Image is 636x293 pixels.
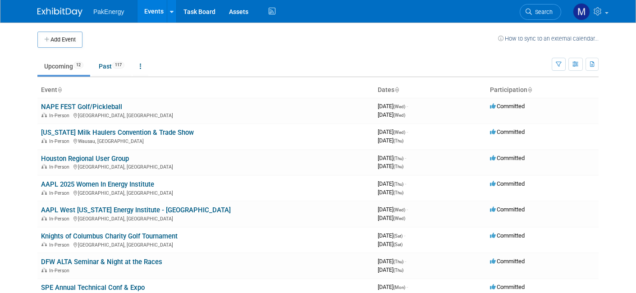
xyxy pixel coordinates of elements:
div: [GEOGRAPHIC_DATA], [GEOGRAPHIC_DATA] [41,215,371,222]
img: In-Person Event [41,242,47,247]
span: (Thu) [393,156,403,161]
span: Committed [490,155,525,161]
span: (Thu) [393,182,403,187]
span: Committed [490,258,525,265]
span: [DATE] [378,266,403,273]
img: In-Person Event [41,164,47,169]
a: Past117 [92,58,131,75]
span: - [404,232,405,239]
span: In-Person [49,216,72,222]
img: ExhibitDay [37,8,82,17]
span: [DATE] [378,241,403,247]
a: Sort by Start Date [394,86,399,93]
span: (Wed) [393,130,405,135]
span: (Thu) [393,190,403,195]
a: Search [520,4,561,20]
span: In-Person [49,190,72,196]
span: [DATE] [378,137,403,144]
span: Committed [490,180,525,187]
span: - [407,128,408,135]
img: In-Person Event [41,138,47,143]
span: (Thu) [393,138,403,143]
span: Committed [490,232,525,239]
a: Sort by Event Name [57,86,62,93]
a: AAPL West [US_STATE] Energy Institute - [GEOGRAPHIC_DATA] [41,206,231,214]
span: (Wed) [393,207,405,212]
span: 117 [112,62,124,69]
div: [GEOGRAPHIC_DATA], [GEOGRAPHIC_DATA] [41,163,371,170]
span: [DATE] [378,155,406,161]
button: Add Event [37,32,82,48]
a: Houston Regional User Group [41,155,129,163]
span: 12 [73,62,83,69]
img: In-Person Event [41,190,47,195]
span: [DATE] [378,258,406,265]
span: - [407,284,408,290]
span: (Mon) [393,285,405,290]
img: In-Person Event [41,216,47,220]
span: (Wed) [393,216,405,221]
a: Knights of Columbus Charity Golf Tournament [41,232,178,240]
span: Committed [490,284,525,290]
span: [DATE] [378,206,408,213]
span: [DATE] [378,189,403,196]
span: [DATE] [378,180,406,187]
span: [DATE] [378,128,408,135]
a: SPE Annual Technical Conf & Expo [41,284,145,292]
a: Upcoming12 [37,58,90,75]
a: AAPL 2025 Women In Energy Institute [41,180,154,188]
a: [US_STATE] Milk Haulers Convention & Trade Show [41,128,194,137]
img: In-Person Event [41,268,47,272]
th: Dates [374,82,486,98]
span: - [405,180,406,187]
th: Participation [486,82,599,98]
span: Search [532,9,553,15]
div: [GEOGRAPHIC_DATA], [GEOGRAPHIC_DATA] [41,189,371,196]
span: [DATE] [378,103,408,110]
div: Wausau, [GEOGRAPHIC_DATA] [41,137,371,144]
span: (Thu) [393,259,403,264]
span: (Wed) [393,113,405,118]
span: [DATE] [378,284,408,290]
a: How to sync to an external calendar... [498,35,599,42]
span: In-Person [49,138,72,144]
span: Committed [490,103,525,110]
span: (Thu) [393,268,403,273]
span: In-Person [49,268,72,274]
a: DFW ALTA Seminar & Night at the Races [41,258,162,266]
span: In-Person [49,113,72,119]
span: [DATE] [378,163,403,169]
span: PakEnergy [93,8,124,15]
span: [DATE] [378,215,405,221]
a: NAPE FEST Golf/Pickleball [41,103,122,111]
span: - [405,155,406,161]
span: In-Person [49,164,72,170]
th: Event [37,82,374,98]
a: Sort by Participation Type [527,86,532,93]
img: Michael Hagenbrock [573,3,590,20]
img: In-Person Event [41,113,47,117]
span: - [407,103,408,110]
span: (Sat) [393,242,403,247]
span: (Wed) [393,104,405,109]
span: [DATE] [378,232,405,239]
span: (Thu) [393,164,403,169]
span: (Sat) [393,233,403,238]
div: [GEOGRAPHIC_DATA], [GEOGRAPHIC_DATA] [41,241,371,248]
span: Committed [490,128,525,135]
div: [GEOGRAPHIC_DATA], [GEOGRAPHIC_DATA] [41,111,371,119]
span: - [407,206,408,213]
span: - [405,258,406,265]
span: In-Person [49,242,72,248]
span: Committed [490,206,525,213]
span: [DATE] [378,111,405,118]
